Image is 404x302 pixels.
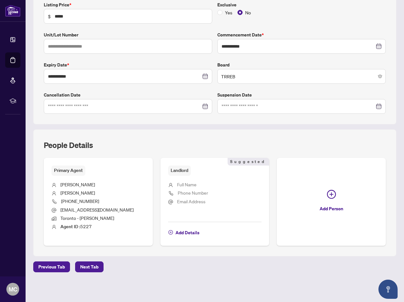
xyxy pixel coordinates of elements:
[177,182,197,187] span: Full Name
[222,9,235,16] span: Yes
[217,1,386,8] label: Exclusive
[80,262,98,272] span: Next Tab
[60,215,114,221] span: Toronto - [PERSON_NAME]
[177,198,206,204] span: Email Address
[175,228,199,238] span: Add Details
[75,261,104,272] button: Next Tab
[60,207,134,213] span: [EMAIL_ADDRESS][DOMAIN_NAME]
[221,70,382,82] span: TRREB
[378,74,382,78] span: close-circle
[61,198,99,204] span: [PHONE_NUMBER]
[217,31,386,38] label: Commencement Date
[277,158,386,245] button: Add Person
[178,190,208,196] span: Phone Number
[44,61,212,68] label: Expiry Date
[38,262,65,272] span: Previous Tab
[320,204,343,214] span: Add Person
[33,261,70,272] button: Previous Tab
[60,190,95,196] span: [PERSON_NAME]
[60,224,80,229] b: Agent ID :
[228,158,269,166] span: Suggested
[168,227,200,238] button: Add Details
[168,166,191,175] span: Landlord
[48,13,51,20] span: $
[51,166,85,175] span: Primary Agent
[168,230,173,235] span: plus-circle
[44,1,212,8] label: Listing Price
[44,91,212,98] label: Cancellation Date
[378,280,398,299] button: Open asap
[60,223,92,229] span: 5227
[243,9,253,16] span: No
[217,61,386,68] label: Board
[44,140,93,150] h2: People Details
[217,91,386,98] label: Suspension Date
[9,285,17,294] span: MC
[327,190,336,199] span: plus-circle
[5,5,20,17] img: logo
[60,182,95,187] span: [PERSON_NAME]
[44,31,212,38] label: Unit/Lot Number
